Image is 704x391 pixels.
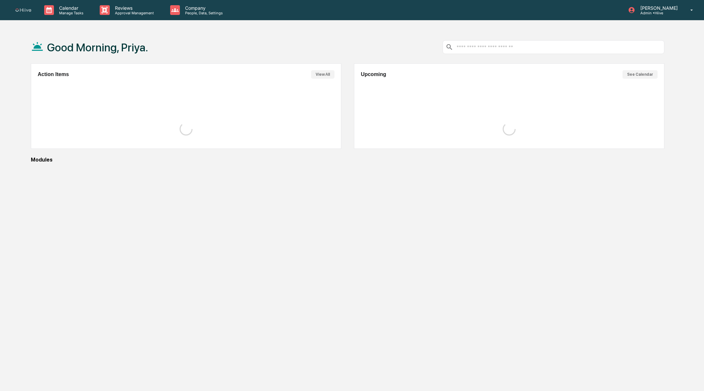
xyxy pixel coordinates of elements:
[361,72,386,77] h2: Upcoming
[635,5,681,11] p: [PERSON_NAME]
[180,11,226,15] p: People, Data, Settings
[635,11,681,15] p: Admin • Hiive
[38,72,69,77] h2: Action Items
[31,157,664,163] div: Modules
[54,11,87,15] p: Manage Tasks
[16,8,31,12] img: logo
[110,5,157,11] p: Reviews
[180,5,226,11] p: Company
[54,5,87,11] p: Calendar
[110,11,157,15] p: Approval Management
[622,70,658,79] button: See Calendar
[311,70,334,79] button: View All
[47,41,148,54] h1: Good Morning, Priya.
